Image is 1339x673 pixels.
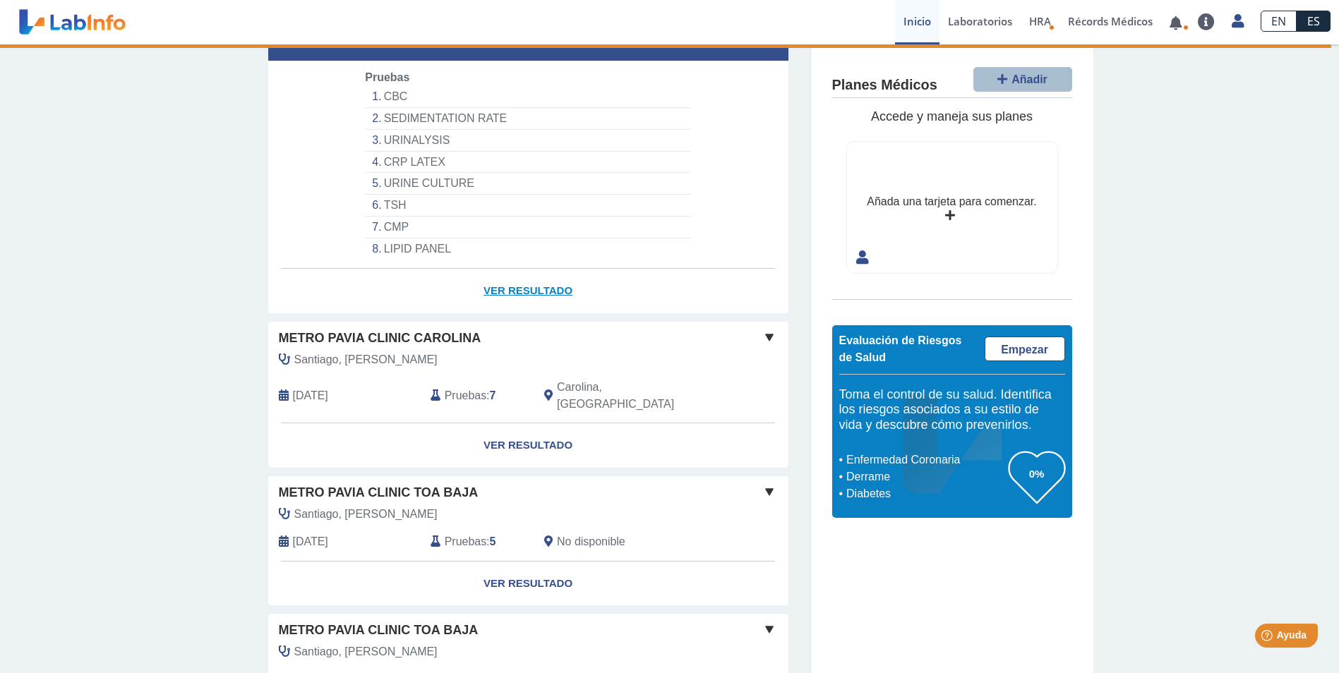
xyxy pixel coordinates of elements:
a: EN [1261,11,1297,32]
span: Empezar [1001,344,1048,356]
span: Metro Pavia Clinic Toa Baja [279,483,479,502]
div: : [420,533,534,550]
a: Ver Resultado [268,562,788,606]
div: : [420,379,534,413]
li: CRP LATEX [365,152,690,174]
span: Pruebas [365,71,409,83]
li: SEDIMENTATION RATE [365,108,690,130]
span: Santiago, Adianez [294,351,438,368]
li: Enfermedad Coronaria [843,451,1009,468]
span: Carolina, PR [557,379,713,413]
span: Pruebas [445,387,486,404]
span: HRA [1029,14,1051,28]
a: ES [1297,11,1331,32]
a: Empezar [985,336,1065,361]
li: TSH [365,195,690,217]
span: No disponible [557,533,625,550]
li: LIPID PANEL [365,238,690,260]
li: URINE CULTURE [365,173,690,195]
span: Santiago, Adianez [294,643,438,660]
li: CBC [365,86,690,108]
a: Ver Resultado [268,423,788,468]
li: Diabetes [843,485,1009,502]
span: Añadir [1011,73,1047,85]
span: Metro Pavia Clinic Toa Baja [279,621,479,640]
b: 5 [490,535,496,547]
iframe: Help widget launcher [1213,618,1323,657]
h3: 0% [1009,465,1065,483]
span: Evaluación de Riesgos de Salud [839,334,962,363]
li: URINALYSIS [365,130,690,152]
li: CMP [365,217,690,238]
span: Santiago, Adianez [294,506,438,523]
h5: Toma el control de su salud. Identifica los riesgos asociados a su estilo de vida y descubre cómo... [839,387,1065,433]
li: Derrame [843,468,1009,485]
span: 2024-05-01 [293,387,328,404]
h4: Planes Médicos [832,77,937,94]
a: Ver Resultado [268,269,788,313]
span: Metro Pavia Clinic Carolina [279,329,481,348]
b: 7 [490,389,496,401]
div: Añada una tarjeta para comenzar. [867,193,1036,210]
span: Accede y maneja sus planes [871,109,1033,123]
button: Añadir [973,67,1072,92]
span: Pruebas [445,533,486,550]
span: 2023-05-16 [293,533,328,550]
